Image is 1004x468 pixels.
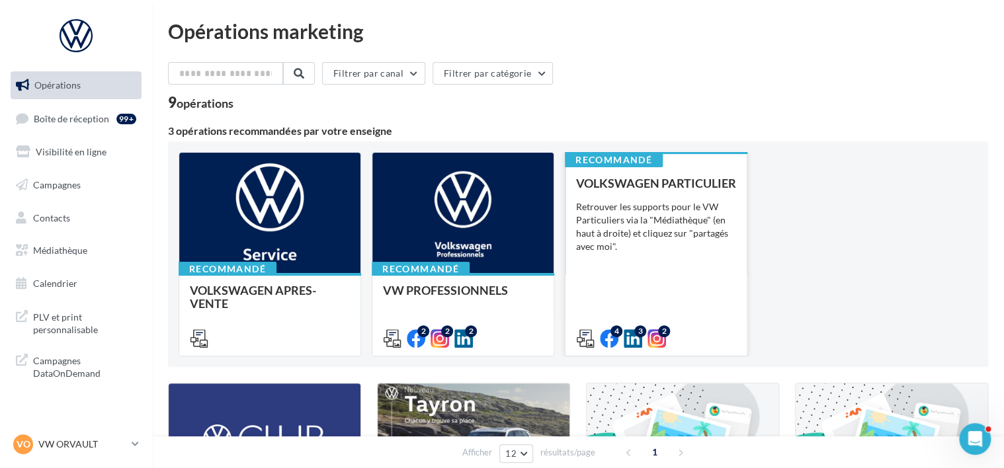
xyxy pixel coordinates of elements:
div: Recommandé [565,153,663,167]
div: Retrouver les supports pour le VW Particuliers via la "Médiathèque" (en haut à droite) et cliquez... [576,200,736,253]
a: VO VW ORVAULT [11,432,142,457]
div: 4 [610,325,622,337]
a: Médiathèque [8,237,144,264]
div: opérations [177,97,233,109]
div: 99+ [116,114,136,124]
span: Campagnes [33,179,81,190]
button: 12 [499,444,533,463]
div: 2 [658,325,670,337]
div: Recommandé [179,262,276,276]
span: Opérations [34,79,81,91]
iframe: Intercom live chat [959,423,991,455]
a: Boîte de réception99+ [8,104,144,133]
span: PLV et print personnalisable [33,308,136,336]
a: Visibilité en ligne [8,138,144,166]
span: VW PROFESSIONNELS [383,283,508,297]
a: Contacts [8,204,144,232]
span: VO [17,438,30,451]
span: Campagnes DataOnDemand [33,352,136,380]
span: Médiathèque [33,245,87,256]
span: Calendrier [33,278,77,289]
div: 9 [168,95,233,110]
div: 2 [441,325,453,337]
span: Visibilité en ligne [36,146,106,157]
div: 2 [417,325,429,337]
span: Afficher [462,446,492,459]
a: PLV et print personnalisable [8,303,144,342]
div: Recommandé [372,262,470,276]
div: 3 [634,325,646,337]
div: Opérations marketing [168,21,988,41]
p: VW ORVAULT [38,438,126,451]
a: Campagnes DataOnDemand [8,346,144,385]
a: Opérations [8,71,144,99]
span: 1 [644,442,665,463]
span: VOLKSWAGEN APRES-VENTE [190,283,316,311]
span: 12 [505,448,517,459]
a: Calendrier [8,270,144,297]
span: VOLKSWAGEN PARTICULIER [576,176,736,190]
span: Boîte de réception [34,112,109,124]
div: 2 [465,325,477,337]
button: Filtrer par canal [322,62,425,85]
button: Filtrer par catégorie [433,62,553,85]
span: Contacts [33,212,70,223]
div: 3 opérations recommandées par votre enseigne [168,126,988,136]
span: résultats/page [540,446,595,459]
a: Campagnes [8,171,144,199]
